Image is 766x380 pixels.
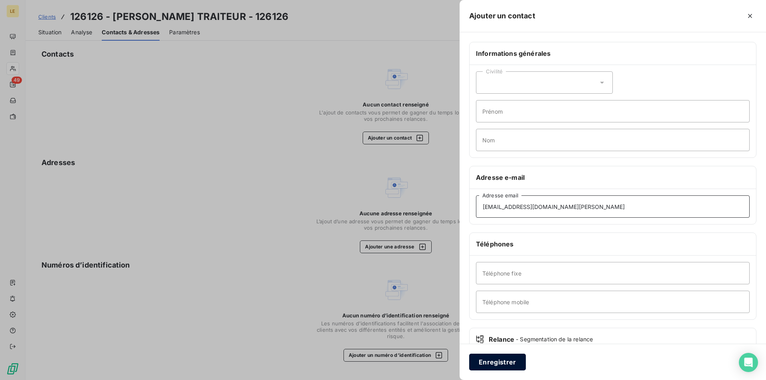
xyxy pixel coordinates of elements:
input: placeholder [476,262,750,284]
h6: Téléphones [476,239,750,249]
span: - Segmentation de la relance [516,335,593,343]
input: placeholder [476,291,750,313]
h5: Ajouter un contact [469,10,535,22]
h6: Adresse e-mail [476,173,750,182]
input: placeholder [476,100,750,122]
div: Open Intercom Messenger [739,353,758,372]
button: Enregistrer [469,354,526,370]
input: placeholder [476,195,750,218]
input: placeholder [476,129,750,151]
div: Relance [476,335,750,344]
h6: Informations générales [476,49,750,58]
